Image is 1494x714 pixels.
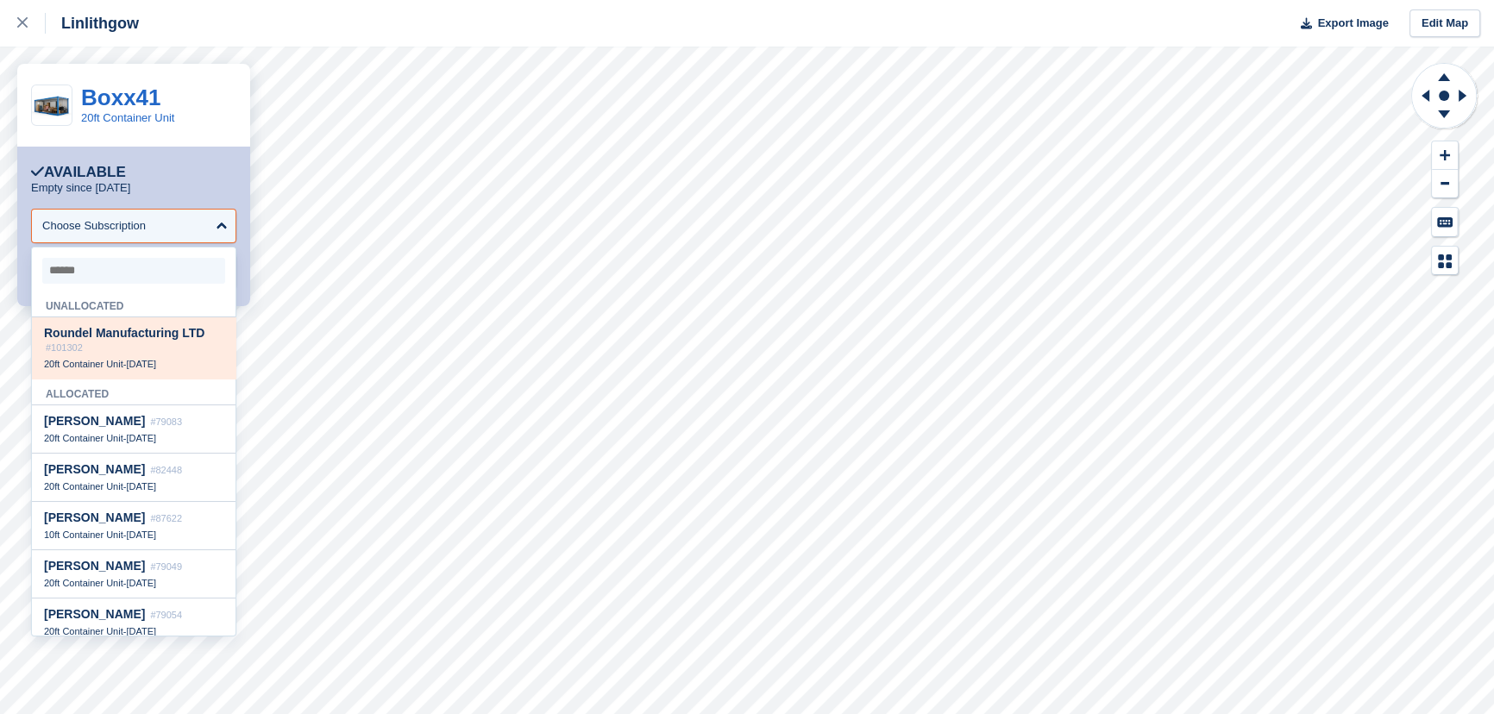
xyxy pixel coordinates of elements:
span: 20ft Container Unit [44,578,123,588]
button: Keyboard Shortcuts [1432,208,1458,236]
a: 20ft Container Unit [81,111,174,124]
span: #79054 [150,610,182,620]
div: - [44,529,223,541]
span: 10ft Container Unit [44,529,123,540]
div: - [44,480,223,492]
span: 20ft Container Unit [44,433,123,443]
span: [DATE] [126,529,156,540]
div: Linlithgow [46,13,139,34]
p: Empty since [DATE] [31,181,130,195]
span: 20ft Container Unit [44,481,123,492]
div: - [44,432,223,444]
span: [PERSON_NAME] [44,559,145,573]
span: [DATE] [126,578,156,588]
div: - [44,358,223,370]
button: Map Legend [1432,247,1458,275]
div: Available [31,164,126,181]
a: Boxx41 [81,85,161,110]
span: [PERSON_NAME] [44,414,145,428]
span: #82448 [150,465,182,475]
span: #101302 [46,342,83,353]
img: house.png [32,92,72,119]
span: [DATE] [126,359,156,369]
span: [PERSON_NAME] [44,607,145,621]
span: [PERSON_NAME] [44,462,145,476]
span: [DATE] [126,481,156,492]
div: - [44,625,223,637]
span: #87622 [150,513,182,523]
span: [DATE] [126,626,156,636]
span: 20ft Container Unit [44,359,123,369]
span: [DATE] [126,433,156,443]
span: Roundel Manufacturing LTD [44,326,204,340]
button: Zoom Out [1432,170,1458,198]
span: Export Image [1317,15,1388,32]
button: Zoom In [1432,141,1458,170]
span: #79049 [150,561,182,572]
div: - [44,577,223,589]
a: Edit Map [1409,9,1480,38]
span: 20ft Container Unit [44,626,123,636]
div: Choose Subscription [42,217,146,235]
span: [PERSON_NAME] [44,510,145,524]
div: Allocated [32,379,235,405]
span: #79083 [150,416,182,427]
button: Export Image [1290,9,1389,38]
div: Unallocated [32,291,235,317]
